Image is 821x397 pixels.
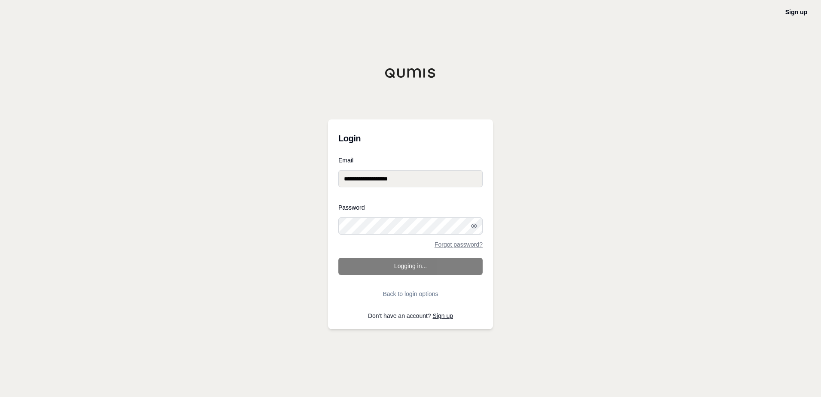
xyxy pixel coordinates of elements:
[338,285,483,302] button: Back to login options
[338,313,483,319] p: Don't have an account?
[785,9,807,15] a: Sign up
[433,312,453,319] a: Sign up
[385,68,436,78] img: Qumis
[338,205,483,211] label: Password
[435,241,483,247] a: Forgot password?
[338,130,483,147] h3: Login
[338,157,483,163] label: Email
